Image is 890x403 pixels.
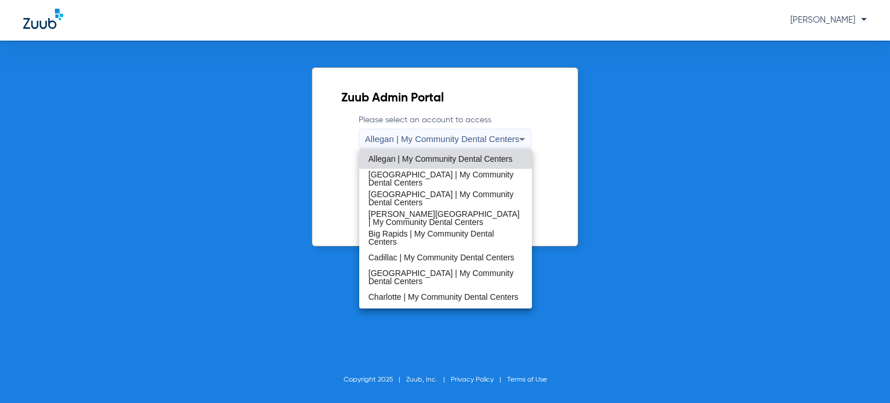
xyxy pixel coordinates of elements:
[369,269,523,285] span: [GEOGRAPHIC_DATA] | My Community Dental Centers
[369,210,523,226] span: [PERSON_NAME][GEOGRAPHIC_DATA] | My Community Dental Centers
[369,170,523,187] span: [GEOGRAPHIC_DATA] | My Community Dental Centers
[369,155,513,163] span: Allegan | My Community Dental Centers
[369,190,523,206] span: [GEOGRAPHIC_DATA] | My Community Dental Centers
[369,293,519,301] span: Charlotte | My Community Dental Centers
[369,253,515,262] span: Cadillac | My Community Dental Centers
[369,230,523,246] span: Big Rapids | My Community Dental Centers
